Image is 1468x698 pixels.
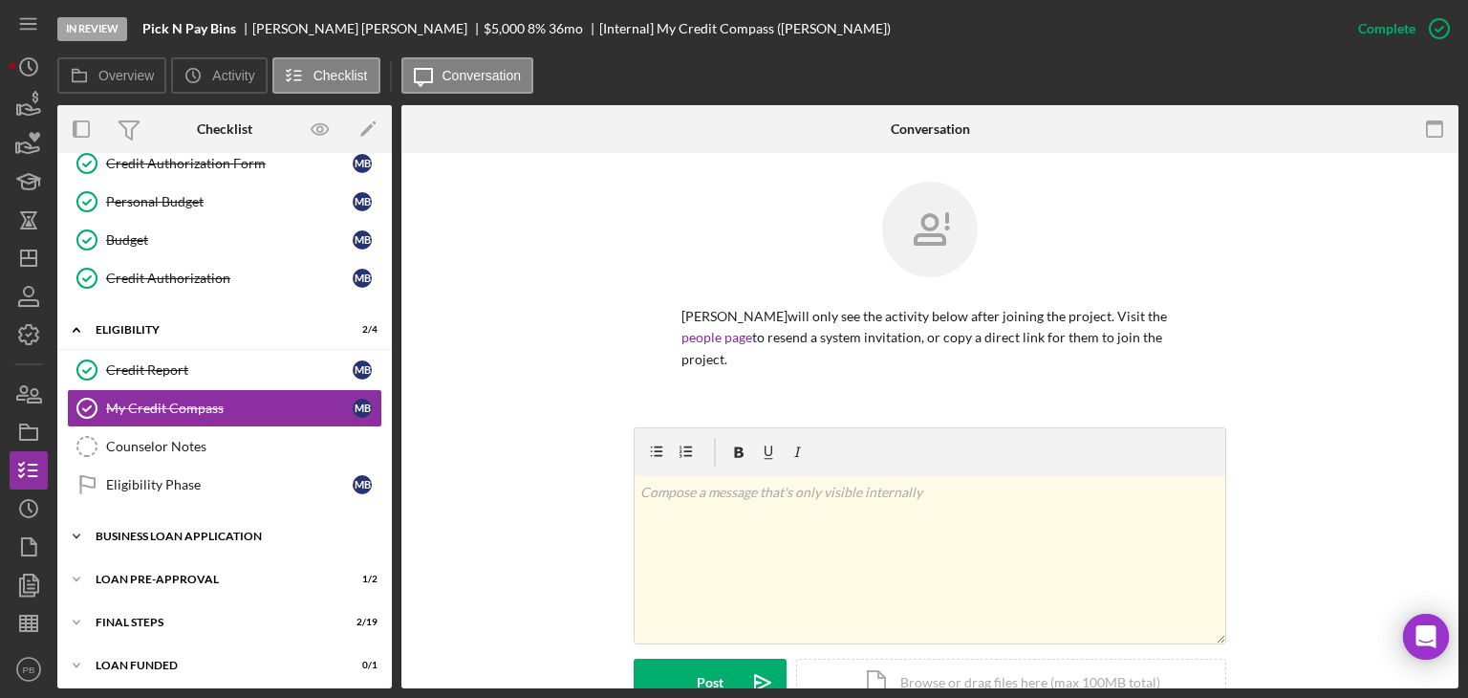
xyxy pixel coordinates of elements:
div: Credit Report [106,362,353,378]
div: 8 % [528,21,546,36]
div: Personal Budget [106,194,353,209]
button: Conversation [401,57,534,94]
div: 0 / 1 [343,660,378,671]
b: Pick N Pay Bins [142,21,236,36]
div: BUSINESS LOAN APPLICATION [96,531,368,542]
button: Checklist [272,57,380,94]
div: [Internal] My Credit Compass ([PERSON_NAME]) [599,21,891,36]
div: M B [353,475,372,494]
div: Conversation [891,121,970,137]
div: LOAN PRE-APPROVAL [96,574,330,585]
a: Credit ReportMB [67,351,382,389]
div: Counselor Notes [106,439,381,454]
a: My Credit CompassMB [67,389,382,427]
div: In Review [57,17,127,41]
a: Credit AuthorizationMB [67,259,382,297]
label: Activity [212,68,254,83]
div: M B [353,154,372,173]
p: [PERSON_NAME] will only see the activity below after joining the project. Visit the to resend a s... [681,306,1178,370]
div: M B [353,230,372,250]
div: M B [353,360,372,380]
div: M B [353,192,372,211]
div: Open Intercom Messenger [1403,614,1449,660]
span: $5,000 [484,20,525,36]
div: M B [353,399,372,418]
button: Overview [57,57,166,94]
div: My Credit Compass [106,401,353,416]
label: Overview [98,68,154,83]
a: BudgetMB [67,221,382,259]
div: FINAL STEPS [96,617,330,628]
a: Credit Authorization FormMB [67,144,382,183]
div: Checklist [197,121,252,137]
label: Conversation [443,68,522,83]
a: Counselor Notes [67,427,382,466]
a: Personal BudgetMB [67,183,382,221]
div: Credit Authorization [106,271,353,286]
div: Credit Authorization Form [106,156,353,171]
a: people page [681,329,752,345]
text: PB [23,665,35,675]
div: [PERSON_NAME] [PERSON_NAME] [252,21,484,36]
div: Complete [1358,10,1415,48]
div: 36 mo [549,21,583,36]
button: Complete [1339,10,1458,48]
div: 2 / 4 [343,324,378,336]
div: Budget [106,232,353,248]
div: Eligibility Phase [106,477,353,492]
a: Eligibility PhaseMB [67,466,382,504]
div: ELIGIBILITY [96,324,330,336]
div: M B [353,269,372,288]
div: 2 / 19 [343,617,378,628]
button: PB [10,650,48,688]
label: Checklist [313,68,368,83]
div: 1 / 2 [343,574,378,585]
button: Activity [171,57,267,94]
div: LOAN FUNDED [96,660,330,671]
